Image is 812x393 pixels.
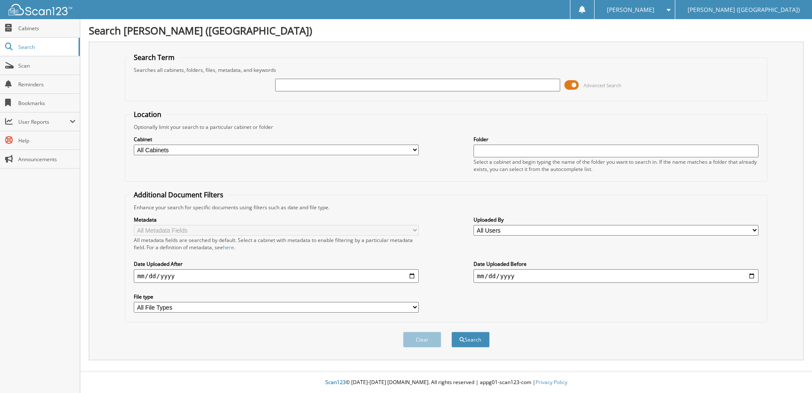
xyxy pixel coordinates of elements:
span: Help [18,137,76,144]
label: Metadata [134,216,419,223]
label: Date Uploaded Before [474,260,758,268]
a: here [223,244,234,251]
iframe: Chat Widget [770,352,812,393]
div: Select a cabinet and begin typing the name of the folder you want to search in. If the name match... [474,158,758,173]
span: Reminders [18,81,76,88]
div: Enhance your search for specific documents using filters such as date and file type. [130,204,763,211]
h1: Search [PERSON_NAME] ([GEOGRAPHIC_DATA]) [89,23,804,37]
legend: Location [130,110,166,119]
div: Optionally limit your search to a particular cabinet or folder [130,123,763,131]
span: Scan [18,62,76,69]
span: Search [18,43,74,51]
div: © [DATE]-[DATE] [DOMAIN_NAME]. All rights reserved | appg01-scan123-com | [80,372,812,393]
span: User Reports [18,118,70,125]
label: Date Uploaded After [134,260,419,268]
span: Announcements [18,156,76,163]
legend: Search Term [130,53,179,62]
button: Clear [403,332,441,347]
span: Scan123 [325,379,346,386]
img: scan123-logo-white.svg [8,4,72,15]
label: Cabinet [134,136,419,143]
span: Advanced Search [584,82,621,88]
div: All metadata fields are searched by default. Select a cabinet with metadata to enable filtering b... [134,236,419,251]
a: Privacy Policy [536,379,567,386]
input: start [134,269,419,283]
legend: Additional Document Filters [130,190,228,199]
span: [PERSON_NAME] [607,7,654,12]
label: Uploaded By [474,216,758,223]
span: Cabinets [18,25,76,32]
span: [PERSON_NAME] ([GEOGRAPHIC_DATA]) [688,7,800,12]
div: Searches all cabinets, folders, files, metadata, and keywords [130,66,763,74]
span: Bookmarks [18,100,76,107]
button: Search [451,332,490,347]
input: end [474,269,758,283]
label: File type [134,293,419,300]
label: Folder [474,136,758,143]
